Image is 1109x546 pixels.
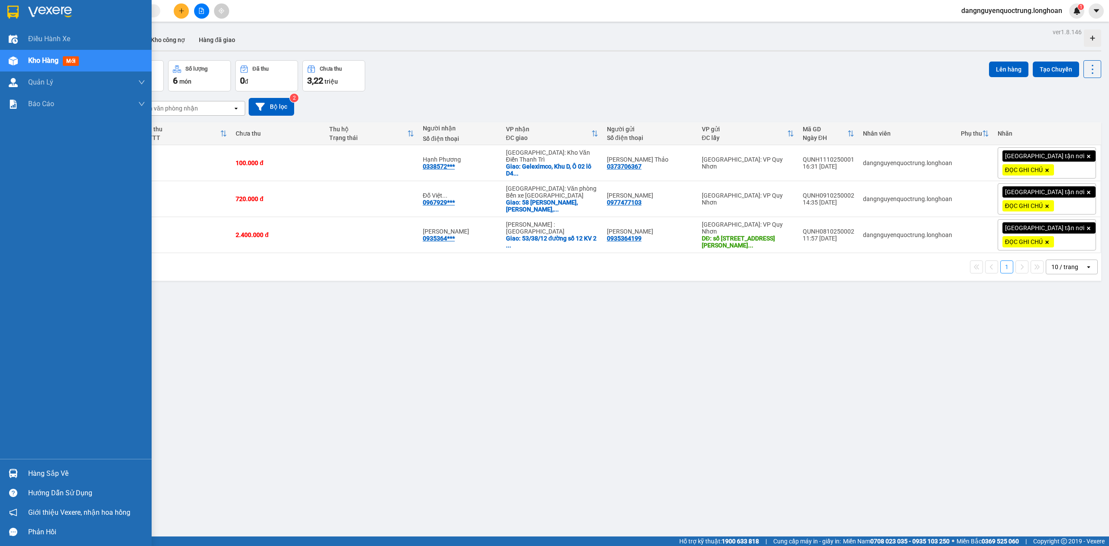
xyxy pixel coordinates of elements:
div: [PERSON_NAME] : [GEOGRAPHIC_DATA] [506,221,598,235]
span: Kho hàng [28,56,58,65]
button: caret-down [1089,3,1104,19]
span: notification [9,508,17,517]
th: Toggle SortBy [798,122,859,145]
div: Đã thu [144,126,220,133]
div: Chưa thu [320,66,342,72]
div: 11:57 [DATE] [803,235,854,242]
button: Hàng đã giao [192,29,242,50]
div: 720.000 đ [236,195,321,202]
div: Phụ thu [961,130,982,137]
img: warehouse-icon [9,469,18,478]
div: Số điện thoại [423,135,497,142]
strong: 1900 633 818 [722,538,759,545]
button: plus [174,3,189,19]
sup: 2 [290,94,298,102]
span: Điều hành xe [28,33,70,44]
button: aim [214,3,229,19]
sup: 1 [1078,4,1084,10]
span: Cung cấp máy in - giấy in: [773,536,841,546]
div: ĐC giao [506,134,591,141]
div: [GEOGRAPHIC_DATA]: Kho Văn Điển Thanh Trì [506,149,598,163]
th: Toggle SortBy [697,122,798,145]
span: down [138,79,145,86]
span: Miền Bắc [957,536,1019,546]
div: DĐ: số 1446 đường Hùng vương , P Qui Nhơn Bắc , tỉnh Gia Lai . [702,235,794,249]
div: Số điện thoại [607,134,693,141]
div: ĐC lấy [702,134,787,141]
div: Anh Hòa [607,192,693,199]
div: [GEOGRAPHIC_DATA]: VP Quy Nhơn [702,192,794,206]
div: Hàng sắp về [28,467,145,480]
span: copyright [1061,538,1067,544]
button: Đã thu0đ [235,60,298,91]
div: dangnguyenquoctrung.longhoan [863,195,952,202]
span: Miền Nam [843,536,950,546]
span: [GEOGRAPHIC_DATA] tận nơi [1005,224,1084,232]
span: Báo cáo [28,98,54,109]
div: Người nhận [423,125,497,132]
span: message [9,528,17,536]
span: | [1025,536,1027,546]
th: Toggle SortBy [502,122,603,145]
button: Tạo Chuyến [1033,62,1079,77]
span: ... [506,242,511,249]
div: HTTT [144,134,220,141]
span: plus [178,8,185,14]
span: 0 [240,75,245,86]
div: Trạng thái [329,134,407,141]
button: Chưa thu3,22 triệu [302,60,365,91]
span: [GEOGRAPHIC_DATA] tận nơi [1005,152,1084,160]
span: 3,22 [307,75,323,86]
span: ĐỌC GHI CHÚ [1005,238,1043,246]
div: 10 / trang [1051,263,1078,271]
div: 14:35 [DATE] [803,199,854,206]
img: icon-new-feature [1073,7,1081,15]
img: warehouse-icon [9,56,18,65]
button: file-add [194,3,209,19]
button: Kho công nợ [144,29,192,50]
strong: 0708 023 035 - 0935 103 250 [870,538,950,545]
span: [GEOGRAPHIC_DATA] tận nơi [1005,188,1084,196]
strong: 0369 525 060 [982,538,1019,545]
th: Toggle SortBy [140,122,231,145]
span: Giới thiệu Vexere, nhận hoa hồng [28,507,130,518]
div: Tạo kho hàng mới [1084,29,1101,47]
div: QUNH0910250002 [803,192,854,199]
span: aim [218,8,224,14]
div: 0935364199 [607,235,642,242]
div: QUNH1110250001 [803,156,854,163]
button: Bộ lọc [249,98,294,116]
span: question-circle [9,489,17,497]
div: 0977477103 [607,199,642,206]
img: solution-icon [9,100,18,109]
svg: open [233,105,240,112]
span: Quản Lý [28,77,53,88]
span: dangnguyenquoctrung.longhoan [954,5,1069,16]
span: đ [245,78,248,85]
div: ver 1.8.146 [1053,27,1082,37]
span: Hỗ trợ kỹ thuật: [679,536,759,546]
div: Người gửi [607,126,693,133]
span: | [765,536,767,546]
span: ... [442,192,447,199]
span: ĐỌC GHI CHÚ [1005,166,1043,174]
div: 16:31 [DATE] [803,163,854,170]
div: Kim Ngọc [607,228,693,235]
div: Đã thu [253,66,269,72]
div: Đỗ Việt Phong [423,192,497,199]
button: Số lượng6món [168,60,231,91]
button: Lên hàng [989,62,1028,77]
div: [GEOGRAPHIC_DATA]: VP Quy Nhơn [702,221,794,235]
div: Ngô Xuân Thảo [607,156,693,163]
div: Nhân viên [863,130,952,137]
div: Chọn văn phòng nhận [138,104,198,113]
span: ... [513,170,519,177]
div: [GEOGRAPHIC_DATA]: VP Quy Nhơn [702,156,794,170]
span: ... [748,242,753,249]
div: Ngày ĐH [803,134,847,141]
div: Hạnh Phương [423,156,497,163]
div: Kim Ngọc [423,228,497,235]
span: file-add [198,8,204,14]
div: Hướng dẫn sử dụng [28,487,145,500]
div: 0373706367 [607,163,642,170]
